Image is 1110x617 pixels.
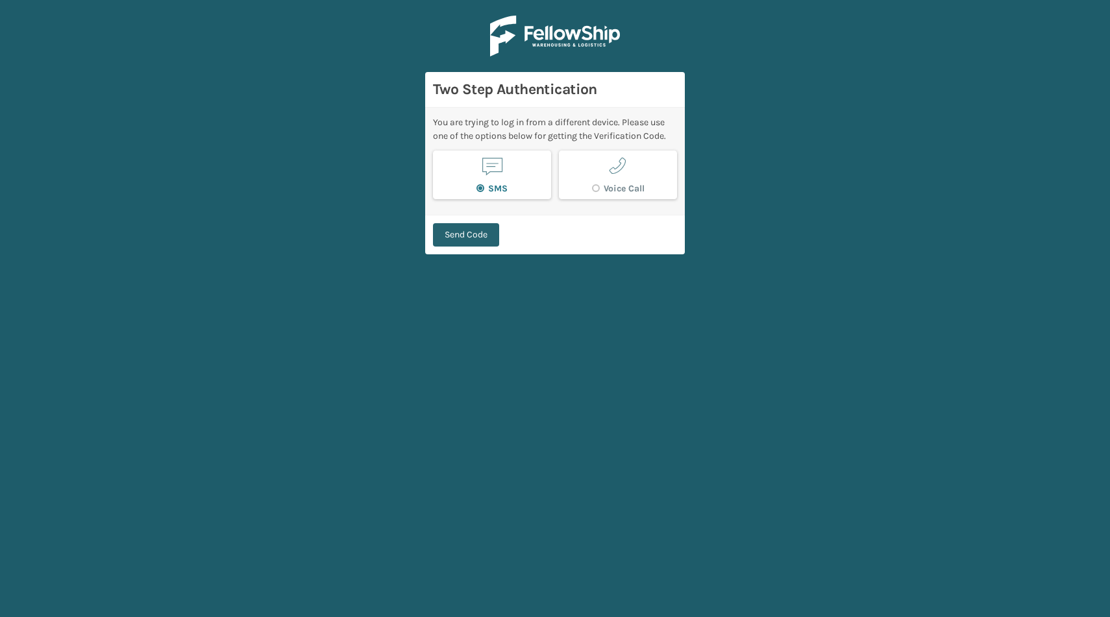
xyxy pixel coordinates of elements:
img: Logo [490,16,620,56]
div: You are trying to log in from a different device. Please use one of the options below for getting... [433,115,677,143]
label: Voice Call [592,183,645,194]
label: SMS [476,183,508,194]
h3: Two Step Authentication [433,80,677,99]
button: Send Code [433,223,499,247]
